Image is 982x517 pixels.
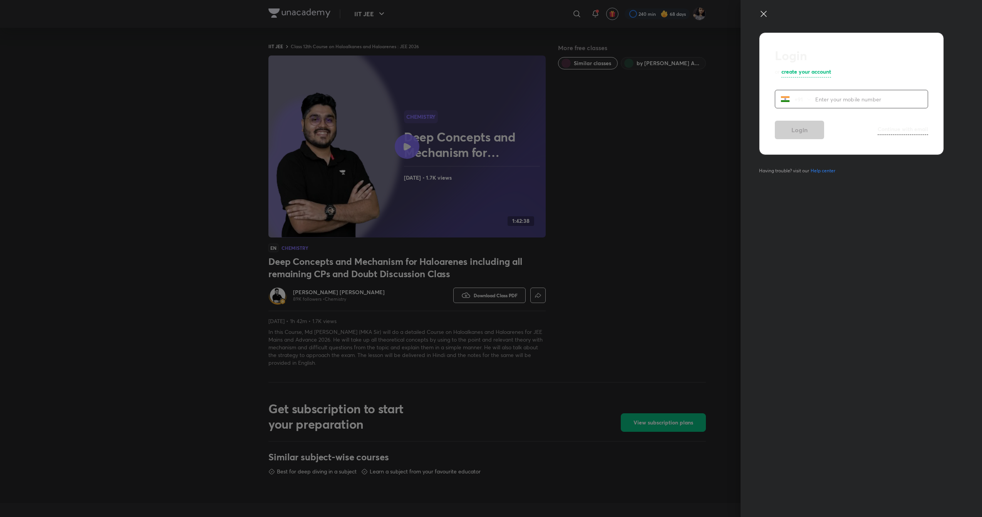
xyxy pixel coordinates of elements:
h2: Login [775,48,928,63]
p: or [775,67,780,77]
a: create your account [781,67,831,77]
a: Continue with email [878,125,928,135]
h6: Continue with email [878,125,928,133]
button: Login [775,121,824,139]
span: Having trouble? visit our [759,167,838,174]
input: Enter your mobile number [815,91,928,107]
a: Help center [809,167,837,174]
h6: create your account [781,67,831,76]
p: +91 [790,95,806,103]
img: India [781,94,790,104]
